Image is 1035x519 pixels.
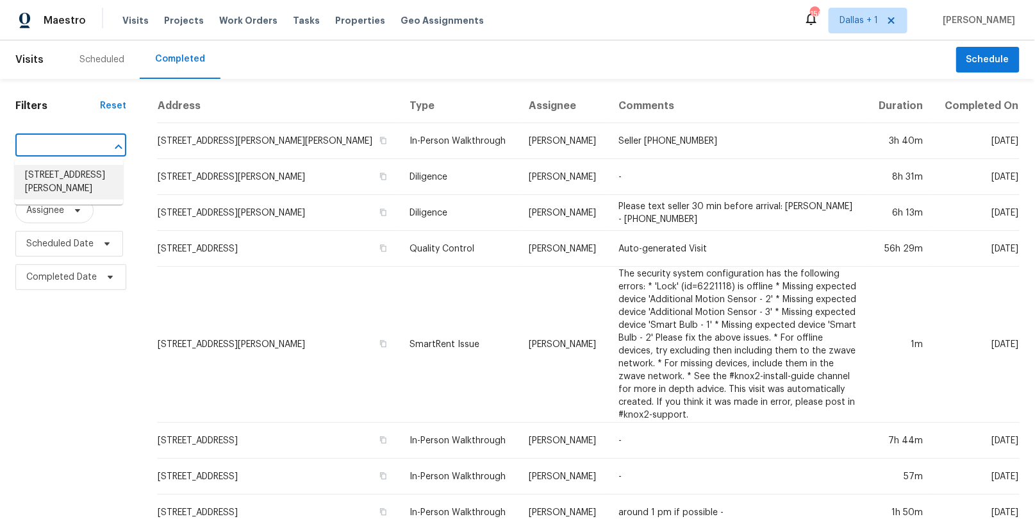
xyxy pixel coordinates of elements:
div: 156 [810,8,819,21]
span: [PERSON_NAME] [938,14,1016,27]
span: Geo Assignments [401,14,484,27]
td: Auto-generated Visit [608,231,867,267]
td: Diligence [399,195,518,231]
td: [DATE] [933,267,1020,423]
button: Copy Address [377,434,389,446]
button: Copy Address [377,135,389,146]
td: 3h 40m [867,123,933,159]
span: Projects [164,14,204,27]
td: [DATE] [933,423,1020,459]
td: 1m [867,267,933,423]
button: Copy Address [377,506,389,518]
span: Maestro [44,14,86,27]
td: [STREET_ADDRESS] [157,423,399,459]
td: [PERSON_NAME] [518,267,608,423]
button: Close [110,138,128,156]
th: Completed On [933,89,1020,123]
td: Seller [PHONE_NUMBER] [608,123,867,159]
td: [PERSON_NAME] [518,423,608,459]
td: - [608,459,867,495]
td: [STREET_ADDRESS][PERSON_NAME] [157,195,399,231]
td: [DATE] [933,195,1020,231]
th: Address [157,89,399,123]
td: [PERSON_NAME] [518,459,608,495]
td: Quality Control [399,231,518,267]
th: Comments [608,89,867,123]
td: - [608,423,867,459]
th: Type [399,89,518,123]
td: [STREET_ADDRESS][PERSON_NAME] [157,267,399,423]
th: Assignee [518,89,608,123]
td: In-Person Walkthrough [399,423,518,459]
td: In-Person Walkthrough [399,123,518,159]
input: Search for an address... [15,137,90,157]
button: Copy Address [377,470,389,482]
td: [STREET_ADDRESS] [157,459,399,495]
span: Work Orders [219,14,277,27]
span: Properties [335,14,385,27]
td: 6h 13m [867,195,933,231]
td: Please text seller 30 min before arrival: [PERSON_NAME] - [PHONE_NUMBER] [608,195,867,231]
button: Copy Address [377,171,389,182]
td: [DATE] [933,231,1020,267]
button: Copy Address [377,207,389,218]
td: 57m [867,459,933,495]
span: Visits [122,14,149,27]
td: [PERSON_NAME] [518,123,608,159]
span: Visits [15,46,44,74]
td: [DATE] [933,459,1020,495]
div: Reset [100,99,126,112]
span: Tasks [293,16,320,25]
span: Scheduled Date [26,237,94,250]
td: The security system configuration has the following errors: * 'Lock' (id=6221118) is offline * Mi... [608,267,867,423]
td: 56h 29m [867,231,933,267]
span: Schedule [966,52,1009,68]
td: [PERSON_NAME] [518,159,608,195]
span: Completed Date [26,271,97,284]
div: Completed [155,53,205,65]
li: [STREET_ADDRESS][PERSON_NAME] [15,165,123,200]
th: Duration [867,89,933,123]
td: - [608,159,867,195]
td: [DATE] [933,159,1020,195]
td: Diligence [399,159,518,195]
button: Schedule [956,47,1020,73]
td: [PERSON_NAME] [518,195,608,231]
span: Assignee [26,204,64,217]
h1: Filters [15,99,100,112]
td: [STREET_ADDRESS][PERSON_NAME][PERSON_NAME] [157,123,399,159]
td: In-Person Walkthrough [399,459,518,495]
td: [PERSON_NAME] [518,231,608,267]
td: 7h 44m [867,423,933,459]
div: Scheduled [79,53,124,66]
button: Copy Address [377,242,389,254]
button: Copy Address [377,338,389,350]
td: [STREET_ADDRESS][PERSON_NAME] [157,159,399,195]
td: 8h 31m [867,159,933,195]
span: Dallas + 1 [840,14,878,27]
td: [DATE] [933,123,1020,159]
td: SmartRent Issue [399,267,518,423]
td: [STREET_ADDRESS] [157,231,399,267]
